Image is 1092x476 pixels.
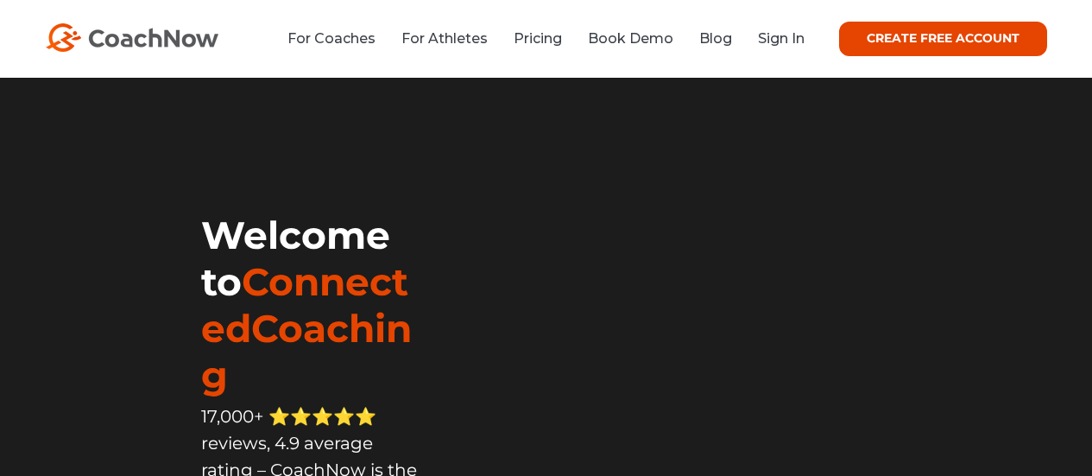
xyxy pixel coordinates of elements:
[758,30,805,47] a: Sign In
[287,30,376,47] a: For Coaches
[201,258,412,398] span: ConnectedCoaching
[514,30,562,47] a: Pricing
[401,30,488,47] a: For Athletes
[699,30,732,47] a: Blog
[201,212,422,398] h1: Welcome to
[588,30,673,47] a: Book Demo
[46,23,218,52] img: CoachNow Logo
[839,22,1047,56] a: CREATE FREE ACCOUNT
